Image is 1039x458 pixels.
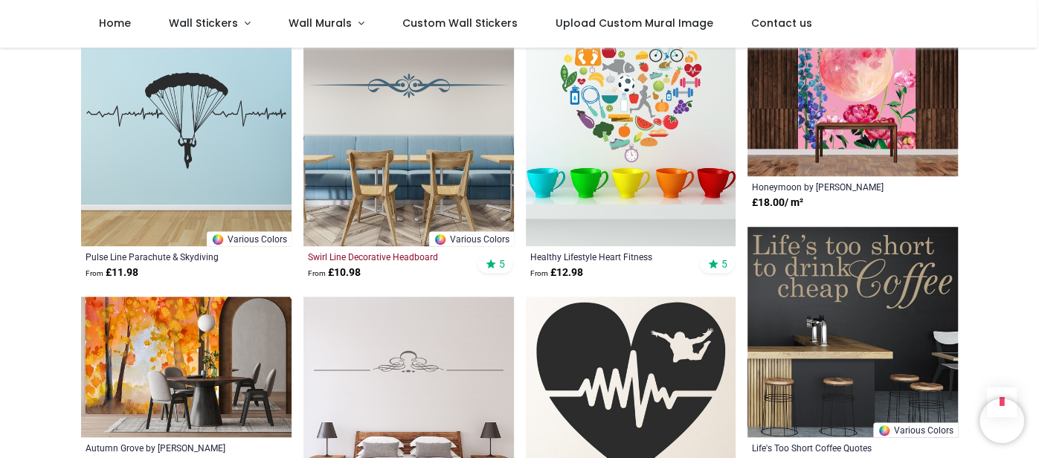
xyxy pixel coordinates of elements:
span: Contact us [751,16,812,30]
a: Life's Too Short Coffee Quotes [752,442,913,454]
span: From [86,269,103,277]
strong: £ 10.98 [308,265,361,280]
span: Upload Custom Mural Image [556,16,713,30]
iframe: Brevo live chat [980,399,1024,443]
a: Autumn Grove by [PERSON_NAME] [86,442,247,454]
strong: £ 12.98 [530,265,583,280]
img: Life's Too Short Coffee Quotes Wall Sticker [747,227,958,437]
img: Healthy Lifestyle Heart Fitness Wall Sticker [526,36,736,246]
a: Swirl Line Decorative Headboard [308,251,469,262]
span: Home [99,16,131,30]
img: Pulse Line Parachute & Skydiving Wall Sticker [81,36,292,246]
img: Swirl Line Decorative Headboard Wall Sticker [303,36,514,246]
strong: £ 18.00 / m² [752,196,803,210]
a: Honeymoon by [PERSON_NAME] [752,181,913,193]
a: Pulse Line Parachute & Skydiving [86,251,247,262]
img: Color Wheel [878,424,891,437]
span: 5 [721,257,727,271]
a: Various Colors [873,422,958,437]
span: Wall Stickers [169,16,238,30]
span: 5 [499,257,505,271]
img: Color Wheel [434,233,447,246]
span: From [530,269,548,277]
strong: £ 11.98 [86,265,138,280]
a: Various Colors [429,231,514,246]
img: Autumn Grove Wall Mural by Christine Lindstrom [81,297,292,437]
span: Wall Murals [289,16,352,30]
a: Healthy Lifestyle Heart Fitness [530,251,692,262]
a: Various Colors [207,231,292,246]
span: From [308,269,326,277]
img: Honeymoon Wall Mural by Christine Lindstrom [747,36,958,176]
span: Custom Wall Stickers [402,16,518,30]
img: Color Wheel [211,233,225,246]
